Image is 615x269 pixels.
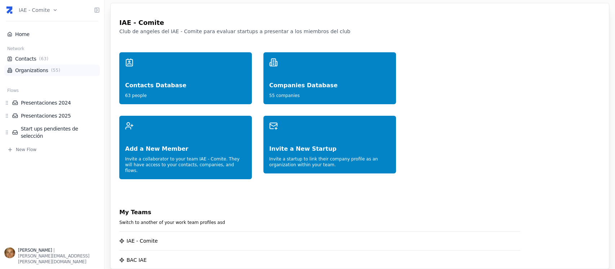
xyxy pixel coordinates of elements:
div: Network [4,46,100,53]
div: Invite a New Startup [269,130,390,153]
span: ( 55 ) [50,67,62,73]
div: IAE - Comite [119,12,600,28]
div: Switch to another of your work team profiles [119,217,520,225]
div: 55 companies [269,90,390,98]
button: IAE - Comite [19,2,58,18]
a: Home [7,31,97,38]
a: Presentaciones 2024 [12,99,100,106]
a: Organizations(55) [7,67,97,74]
a: Invite a New StartupInvite a startup to link their company profile as an organization within your... [263,116,396,179]
div: Presentaciones 2025 [4,112,100,119]
div: 63 people [125,90,246,98]
div: My Teams [119,208,520,217]
a: Contacts Database63 people [119,52,252,104]
span: asd [217,220,225,225]
span: Flows [7,88,19,93]
div: Contacts Database [125,67,246,90]
a: Presentaciones 2025 [12,112,100,119]
div: BAC IAE [126,256,147,264]
span: ( 63 ) [38,56,50,62]
div: Presentaciones 2024 [4,99,100,106]
button: New Flow [4,147,100,153]
div: [PERSON_NAME][EMAIL_ADDRESS][PERSON_NAME][DOMAIN_NAME] [18,253,100,265]
a: Contacts(63) [7,55,97,62]
div: Start ups pendientes de selección [4,125,100,140]
a: Companies Database55 companies [263,52,396,104]
a: Start ups pendientes de selección [12,125,100,140]
span: [PERSON_NAME] [18,248,52,253]
div: Club de angeles del IAE - Comite para evaluar startups a presentar a los miembros del club [119,28,600,41]
div: Invite a collaborator to your team IAE - Comite . They will have access to your contacts, compani... [125,153,246,173]
a: Add a New MemberInvite a collaborator to your team IAE - Comite. They will have access to your co... [119,116,252,179]
div: Companies Database [269,67,390,90]
div: | [18,247,100,253]
div: IAE - Comite [126,237,157,244]
div: Add a New Member [125,130,246,153]
div: Invite a startup to link their company profile as an organization within your team. [269,153,390,168]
